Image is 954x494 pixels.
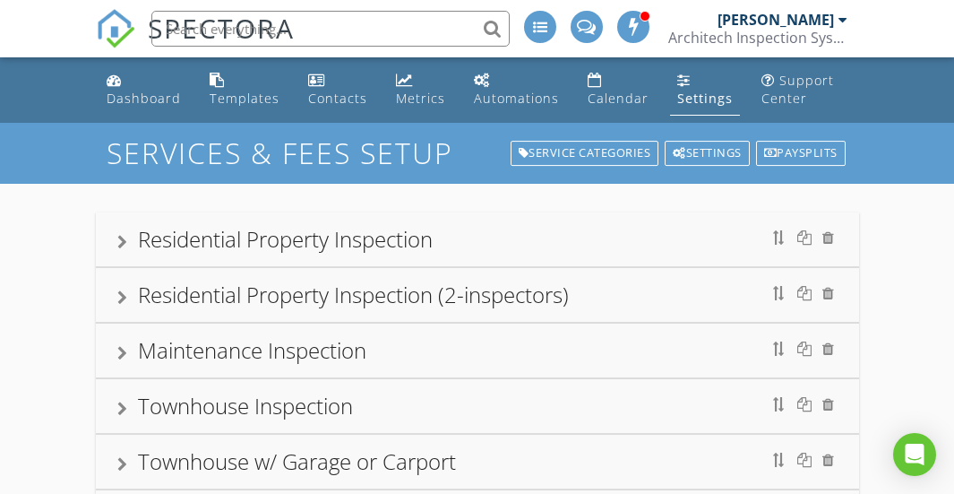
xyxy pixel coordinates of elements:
div: Residential Property Inspection (2-inspectors) [138,280,569,309]
a: Automations (Advanced) [467,65,566,116]
a: Dashboard [99,65,188,116]
a: Paysplits [754,139,847,168]
div: Automations [474,90,559,107]
div: Townhouse Inspection [138,391,353,420]
div: Open Intercom Messenger [893,433,936,476]
div: Settings [677,90,733,107]
div: Calendar [588,90,649,107]
div: Templates [210,90,279,107]
a: Templates [202,65,287,116]
input: Search everything... [151,11,510,47]
a: Service Categories [509,139,661,168]
div: [PERSON_NAME] [718,11,834,29]
div: Maintenance Inspection [138,335,366,365]
div: Architech Inspection Systems, Inc [668,29,847,47]
a: Calendar [580,65,656,116]
a: Support Center [754,65,855,116]
div: Dashboard [107,90,181,107]
div: Settings [665,141,750,166]
div: Contacts [308,90,367,107]
a: Metrics [389,65,452,116]
img: The Best Home Inspection Software - Spectora [96,9,135,48]
div: Residential Property Inspection [138,224,433,254]
h1: SERVICES & FEES SETUP [107,137,847,169]
div: Service Categories [511,141,659,166]
a: Settings [670,65,740,116]
div: Townhouse w/ Garage or Carport [138,446,456,476]
a: Contacts [301,65,374,116]
div: Support Center [761,72,834,107]
a: SPECTORA [96,24,295,62]
div: Metrics [396,90,445,107]
div: Paysplits [756,141,846,166]
a: Settings [663,139,752,168]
